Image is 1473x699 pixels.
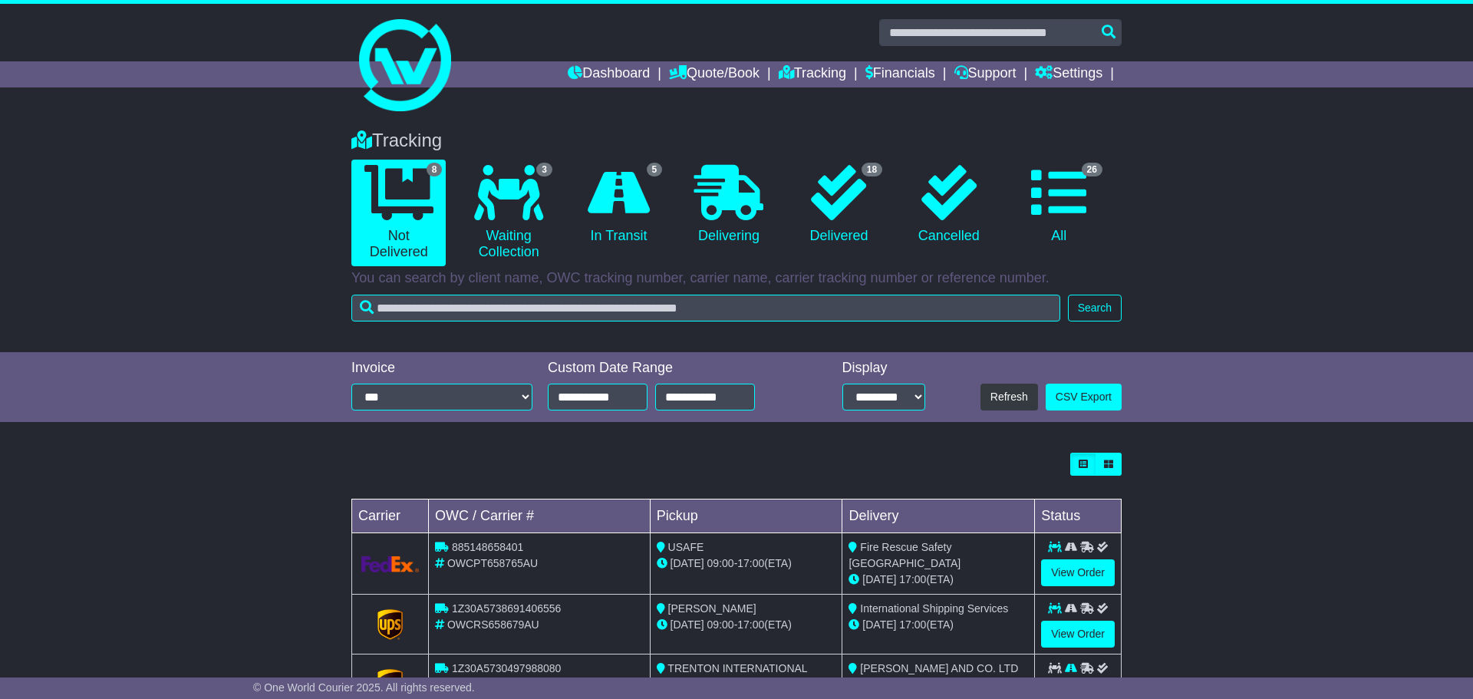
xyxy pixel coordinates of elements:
[568,61,650,87] a: Dashboard
[671,618,704,631] span: [DATE]
[351,270,1122,287] p: You can search by client name, OWC tracking number, carrier name, carrier tracking number or refe...
[779,61,846,87] a: Tracking
[668,541,704,553] span: USAFE
[899,573,926,585] span: 17:00
[681,160,776,250] a: Delivering
[737,557,764,569] span: 17:00
[377,609,404,640] img: GetCarrierServiceLogo
[429,500,651,533] td: OWC / Carrier #
[447,618,539,631] span: OWCRS658679AU
[657,617,836,633] div: - (ETA)
[1035,500,1122,533] td: Status
[792,160,886,250] a: 18 Delivered
[860,602,1008,615] span: International Shipping Services
[1041,559,1115,586] a: View Order
[862,163,882,176] span: 18
[536,163,552,176] span: 3
[253,681,475,694] span: © One World Courier 2025. All rights reserved.
[572,160,666,250] a: 5 In Transit
[865,61,935,87] a: Financials
[1012,160,1106,250] a: 26 All
[669,61,760,87] a: Quote/Book
[1082,163,1102,176] span: 26
[980,384,1038,410] button: Refresh
[1068,295,1122,321] button: Search
[1046,384,1122,410] a: CSV Export
[862,618,896,631] span: [DATE]
[842,500,1035,533] td: Delivery
[668,602,756,615] span: [PERSON_NAME]
[954,61,1017,87] a: Support
[657,556,836,572] div: - (ETA)
[862,573,896,585] span: [DATE]
[707,618,734,631] span: 09:00
[452,662,561,674] span: 1Z30A5730497988080
[849,572,1028,588] div: (ETA)
[352,500,429,533] td: Carrier
[351,360,532,377] div: Invoice
[461,160,555,266] a: 3 Waiting Collection
[447,557,538,569] span: OWCPT658765AU
[647,163,663,176] span: 5
[344,130,1129,152] div: Tracking
[667,662,807,674] span: TRENTON INTERNATIONAL
[707,557,734,569] span: 09:00
[901,160,996,250] a: Cancelled
[860,662,1018,674] span: [PERSON_NAME] AND CO. LTD
[842,360,925,377] div: Display
[849,617,1028,633] div: (ETA)
[427,163,443,176] span: 8
[452,541,523,553] span: 885148658401
[899,618,926,631] span: 17:00
[671,557,704,569] span: [DATE]
[361,556,419,572] img: GetCarrierServiceLogo
[650,500,842,533] td: Pickup
[1035,61,1102,87] a: Settings
[849,541,961,569] span: Fire Rescue Safety [GEOGRAPHIC_DATA]
[351,160,446,266] a: 8 Not Delivered
[452,602,561,615] span: 1Z30A5738691406556
[548,360,794,377] div: Custom Date Range
[737,618,764,631] span: 17:00
[1041,621,1115,648] a: View Order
